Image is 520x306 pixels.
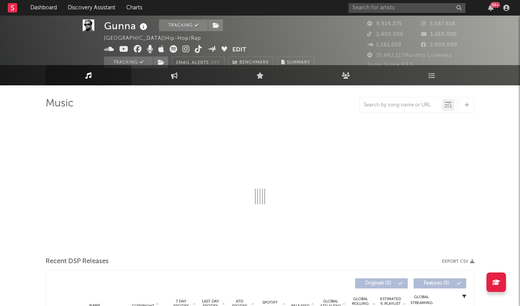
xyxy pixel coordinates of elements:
[104,34,210,43] div: [GEOGRAPHIC_DATA] | Hip-Hop/Rap
[46,257,109,266] span: Recent DSP Releases
[367,21,402,27] span: 9,914,275
[442,259,474,264] button: Export CSV
[104,57,153,68] button: Tracking
[277,57,314,68] button: Summary
[104,19,149,32] div: Gunna
[228,57,273,68] a: Benchmark
[367,53,452,58] span: 35,862,117 Monthly Listeners
[421,32,457,37] span: 3,260,000
[414,278,466,288] button: Features(0)
[287,60,310,65] span: Summary
[211,61,220,65] em: Off
[490,2,500,8] div: 99 +
[488,5,493,11] button: 99+
[355,278,408,288] button: Originals(0)
[421,42,457,48] span: 2,000,000
[172,57,225,68] button: Email AlertsOff
[159,19,208,31] button: Tracking
[367,62,413,67] span: Jump Score: 63.3
[367,32,403,37] span: 2,400,000
[360,102,442,108] input: Search by song name or URL
[348,3,465,13] input: Search for artists
[367,42,401,48] span: 1,261,020
[419,281,455,286] span: Features ( 0 )
[239,58,269,67] span: Benchmark
[360,281,396,286] span: Originals ( 0 )
[421,21,456,27] span: 5,587,616
[232,45,246,55] button: Edit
